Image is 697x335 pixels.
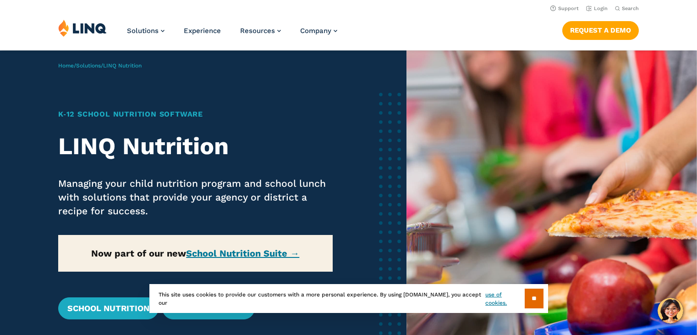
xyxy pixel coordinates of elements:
button: Hello, have a question? Let’s chat. [658,298,683,324]
a: Company [300,27,337,35]
h1: K‑12 School Nutrition Software [58,109,333,120]
span: / / [58,62,142,69]
a: Home [58,62,74,69]
a: Experience [184,27,221,35]
a: Resources [240,27,281,35]
span: Resources [240,27,275,35]
a: Login [586,6,608,11]
strong: LINQ Nutrition [58,132,229,160]
span: LINQ Nutrition [103,62,142,69]
nav: Button Navigation [562,19,639,39]
span: Company [300,27,331,35]
button: Open Search Bar [615,5,639,12]
div: This site uses cookies to provide our customers with a more personal experience. By using [DOMAIN... [149,284,548,313]
strong: Now part of our new [91,248,299,259]
a: use of cookies. [485,290,524,307]
span: Search [622,6,639,11]
a: Solutions [127,27,165,35]
a: Support [550,6,579,11]
span: Solutions [127,27,159,35]
a: Solutions [76,62,101,69]
a: School Nutrition [58,297,159,319]
nav: Primary Navigation [127,19,337,50]
img: LINQ | K‑12 Software [58,19,107,37]
a: School Nutrition Suite → [186,248,299,259]
a: Request a Demo [562,21,639,39]
p: Managing your child nutrition program and school lunch with solutions that provide your agency or... [58,177,333,218]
